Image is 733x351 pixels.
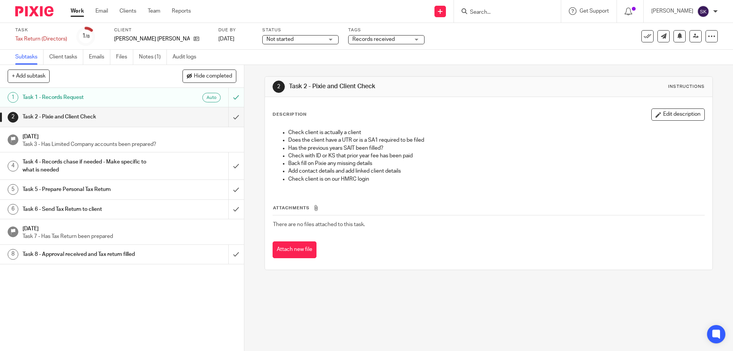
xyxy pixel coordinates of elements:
p: Task 7 - Has Tax Return been prepared [23,233,236,240]
p: Check client is actually a client [288,129,704,136]
img: Pixie [15,6,53,16]
div: 2 [273,81,285,93]
span: [DATE] [218,36,234,42]
label: Client [114,27,209,33]
a: Reports [172,7,191,15]
div: 8 [8,249,18,260]
button: Attach new file [273,241,316,259]
h1: [DATE] [23,223,236,233]
h1: [DATE] [23,131,236,141]
span: Hide completed [194,73,232,79]
label: Status [262,27,339,33]
a: Team [148,7,160,15]
span: Get Support [580,8,609,14]
h1: Task 5 - Prepare Personal Tax Return [23,184,155,195]
div: Instructions [668,84,705,90]
h1: Task 4 - Records chase if needed - Make specific to what is needed [23,156,155,176]
input: Search [469,9,538,16]
h1: Task 2 - Pixie and Client Check [289,82,505,91]
p: [PERSON_NAME] [PERSON_NAME] [114,35,190,43]
div: 2 [8,112,18,123]
small: /8 [86,34,90,39]
p: Description [273,112,307,118]
p: Task 3 - Has Limited Company accounts been prepared? [23,141,236,148]
button: Edit description [651,108,705,121]
span: There are no files attached to this task. [273,222,365,227]
label: Task [15,27,67,33]
p: Check with ID or KS that prior year fee has been paid [288,152,704,160]
span: Records received [352,37,395,42]
a: Notes (1) [139,50,167,65]
div: Tax Return (Directors) [15,35,67,43]
div: 5 [8,184,18,195]
p: Add contact details and add linked client details [288,167,704,175]
div: 1 [82,32,90,40]
div: 1 [8,92,18,103]
p: Back fill on Pixie any missing details [288,160,704,167]
div: 4 [8,161,18,171]
a: Files [116,50,133,65]
h1: Task 2 - Pixie and Client Check [23,111,155,123]
button: Hide completed [182,70,236,82]
a: Emails [89,50,110,65]
h1: Task 1 - Records Request [23,92,155,103]
a: Audit logs [173,50,202,65]
a: Email [95,7,108,15]
a: Client tasks [49,50,83,65]
button: + Add subtask [8,70,50,82]
label: Due by [218,27,253,33]
p: Has the previous years SAIT been filled? [288,144,704,152]
a: Clients [119,7,136,15]
div: 6 [8,204,18,215]
h1: Task 6 - Send Tax Return to client [23,204,155,215]
div: Auto [202,93,221,102]
span: Not started [266,37,294,42]
span: Attachments [273,206,310,210]
label: Tags [348,27,425,33]
a: Subtasks [15,50,44,65]
p: Check client is on our HMRC login [288,175,704,183]
h1: Task 8 - Approval received and Tax return filled [23,249,155,260]
a: Work [71,7,84,15]
p: [PERSON_NAME] [651,7,693,15]
img: svg%3E [697,5,709,18]
p: Does the client have a UTR or is a SA1 required to be filed [288,136,704,144]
